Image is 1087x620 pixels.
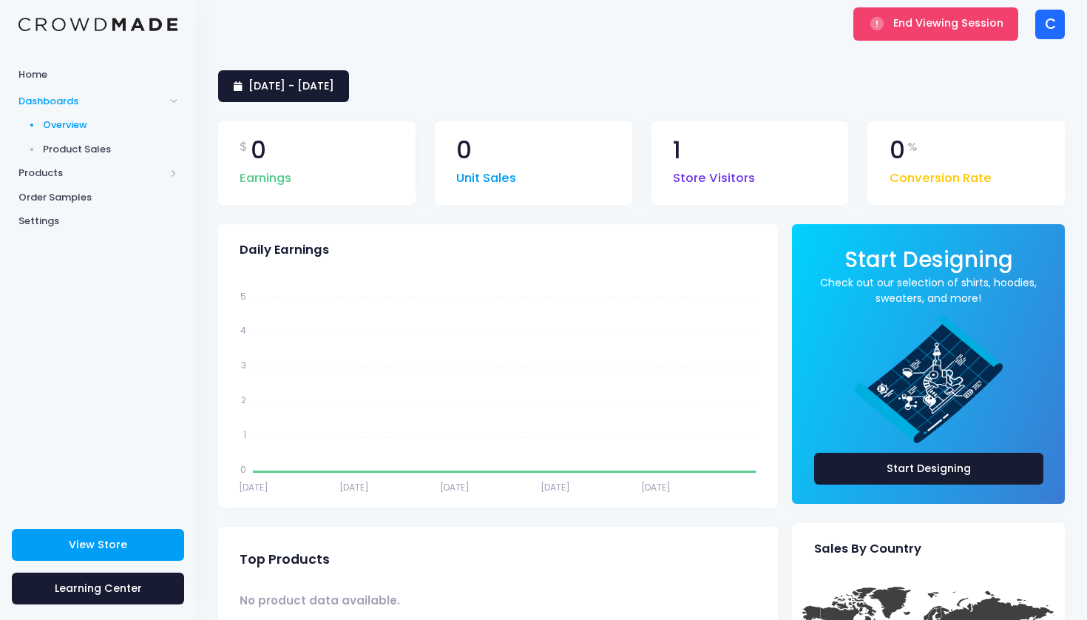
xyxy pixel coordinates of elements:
span: Earnings [240,162,291,188]
div: C [1035,10,1065,39]
span: Dashboards [18,94,165,109]
span: [DATE] - [DATE] [248,78,334,93]
a: View Store [12,529,184,561]
span: Top Products [240,552,330,567]
span: No product data available. [240,593,400,609]
span: Home [18,67,177,82]
span: Start Designing [844,244,1013,274]
span: $ [240,138,248,156]
span: Products [18,166,165,181]
tspan: 3 [241,359,246,371]
span: Sales By Country [814,542,921,556]
tspan: 4 [240,324,246,337]
span: Overview [43,118,178,132]
tspan: 5 [240,289,246,302]
span: 1 [673,138,681,163]
a: Start Designing [844,257,1013,271]
span: Learning Center [55,581,142,596]
span: Product Sales [43,142,178,157]
tspan: [DATE] [239,480,268,493]
a: Learning Center [12,573,184,604]
a: Check out our selection of shirts, hoodies, sweaters, and more! [814,275,1043,306]
span: Daily Earnings [240,243,329,257]
span: Order Samples [18,190,177,205]
tspan: [DATE] [339,480,369,493]
a: [DATE] - [DATE] [218,70,349,102]
span: View Store [69,537,127,552]
button: End Viewing Session [853,7,1018,40]
a: Start Designing [814,453,1043,485]
span: Conversion Rate [890,162,992,188]
span: Unit Sales [456,162,516,188]
span: 0 [890,138,905,163]
span: 0 [456,138,472,163]
tspan: [DATE] [641,480,671,493]
span: Settings [18,214,177,229]
span: Store Visitors [673,162,755,188]
img: Logo [18,18,177,32]
span: End Viewing Session [893,16,1003,30]
tspan: 2 [241,394,246,406]
tspan: 0 [240,463,246,476]
tspan: [DATE] [440,480,470,493]
span: % [907,138,918,156]
tspan: [DATE] [541,480,570,493]
tspan: 1 [243,428,246,441]
span: 0 [251,138,266,163]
